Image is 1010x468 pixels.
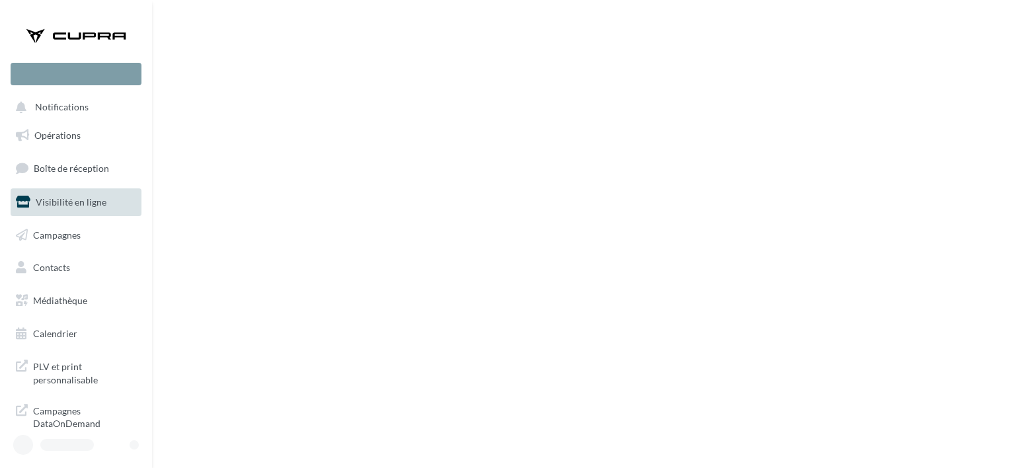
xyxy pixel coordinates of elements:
a: PLV et print personnalisable [8,352,144,391]
span: Visibilité en ligne [36,196,106,208]
span: Contacts [33,262,70,273]
a: Visibilité en ligne [8,188,144,216]
a: Boîte de réception [8,154,144,182]
a: Contacts [8,254,144,282]
span: Médiathèque [33,295,87,306]
a: Opérations [8,122,144,149]
span: Opérations [34,130,81,141]
span: Campagnes DataOnDemand [33,402,136,430]
div: Nouvelle campagne [11,63,141,85]
span: Calendrier [33,328,77,339]
a: Campagnes [8,221,144,249]
a: Médiathèque [8,287,144,315]
span: Campagnes [33,229,81,240]
a: Calendrier [8,320,144,348]
span: Notifications [35,102,89,113]
span: Boîte de réception [34,163,109,174]
a: Campagnes DataOnDemand [8,397,144,436]
span: PLV et print personnalisable [33,358,136,386]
